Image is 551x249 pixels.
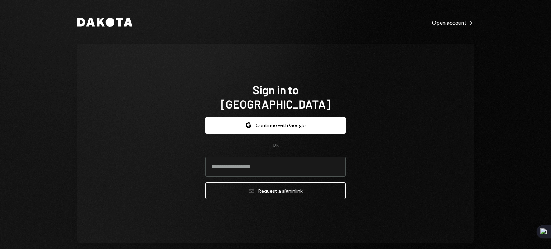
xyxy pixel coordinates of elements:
[273,142,279,148] div: OR
[205,182,346,199] button: Request a signinlink
[432,18,474,26] a: Open account
[205,82,346,111] h1: Sign in to [GEOGRAPHIC_DATA]
[205,117,346,134] button: Continue with Google
[432,19,474,26] div: Open account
